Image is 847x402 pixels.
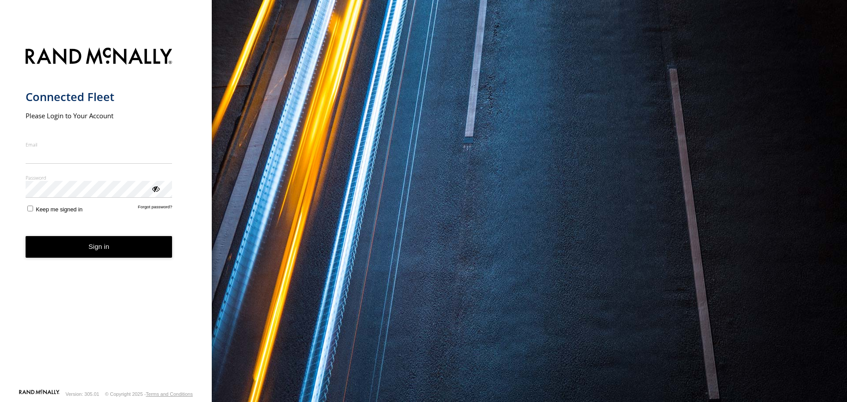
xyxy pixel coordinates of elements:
div: ViewPassword [151,184,160,193]
a: Forgot password? [138,204,172,213]
label: Password [26,174,172,181]
div: © Copyright 2025 - [105,391,193,397]
input: Keep me signed in [27,206,33,211]
button: Sign in [26,236,172,258]
span: Keep me signed in [36,206,82,213]
a: Visit our Website [19,390,60,398]
h1: Connected Fleet [26,90,172,104]
h2: Please Login to Your Account [26,111,172,120]
div: Version: 305.01 [66,391,99,397]
label: Email [26,141,172,148]
img: Rand McNally [26,46,172,68]
a: Terms and Conditions [146,391,193,397]
form: main [26,42,187,389]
